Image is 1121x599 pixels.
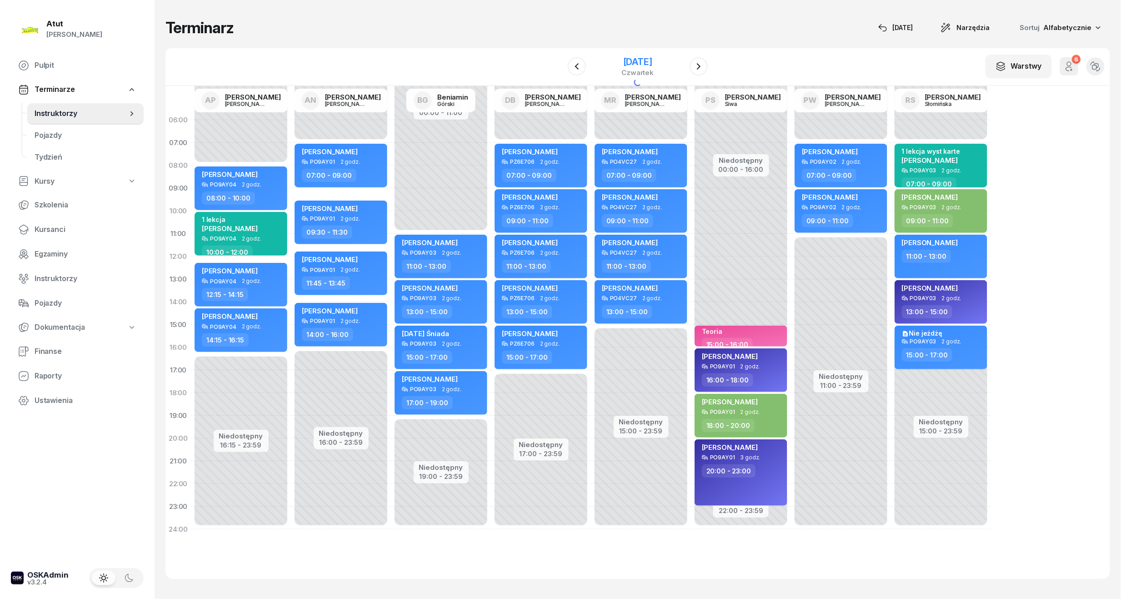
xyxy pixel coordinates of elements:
[165,518,191,541] div: 24:00
[619,418,663,425] div: Niedostępny
[27,103,144,125] a: Instruktorzy
[519,441,563,448] div: Niedostępny
[219,439,263,449] div: 16:15 - 23:59
[902,214,953,227] div: 09:00 - 11:00
[525,94,581,101] div: [PERSON_NAME]
[11,341,144,362] a: Finanse
[602,238,658,247] span: [PERSON_NAME]
[165,495,191,518] div: 23:00
[502,147,558,156] span: [PERSON_NAME]
[165,20,234,36] h1: Terminarz
[925,101,969,107] div: Słomińska
[302,277,350,290] div: 11:45 - 13:45
[602,193,658,201] span: [PERSON_NAME]
[210,278,236,284] div: PO9AY04
[27,571,69,579] div: OSKAdmin
[602,284,658,292] span: [PERSON_NAME]
[319,437,363,446] div: 16:00 - 23:59
[702,464,756,478] div: 20:00 - 23:00
[619,425,663,435] div: 15:00 - 23:59
[919,425,963,435] div: 15:00 - 23:59
[202,267,258,275] span: [PERSON_NAME]
[11,79,144,100] a: Terminarze
[810,159,836,165] div: PO9AY02
[725,101,769,107] div: Siwa
[502,329,558,338] span: [PERSON_NAME]
[502,260,551,273] div: 11:00 - 13:00
[986,55,1052,78] button: Warstwy
[622,69,654,76] div: czwartek
[35,297,136,309] span: Pojazdy
[825,94,881,101] div: [PERSON_NAME]
[910,167,936,173] div: PO9AY03
[242,236,261,242] span: 2 godz.
[242,278,261,284] span: 2 godz.
[302,307,358,315] span: [PERSON_NAME]
[319,430,363,437] div: Niedostępny
[11,243,144,265] a: Egzaminy
[165,382,191,404] div: 18:00
[402,238,458,247] span: [PERSON_NAME]
[902,177,956,191] div: 07:00 - 09:00
[902,348,952,362] div: 15:00 - 17:00
[594,89,688,112] a: MR[PERSON_NAME][PERSON_NAME]
[502,238,558,247] span: [PERSON_NAME]
[35,176,55,187] span: Kursy
[210,236,236,242] div: PO9AY04
[11,390,144,412] a: Ustawienia
[165,336,191,359] div: 16:00
[202,170,258,179] span: [PERSON_NAME]
[11,219,144,241] a: Kursanci
[165,131,191,154] div: 07:00
[310,159,335,165] div: PO9AY01
[305,96,316,104] span: AN
[302,169,356,182] div: 07:00 - 09:00
[202,312,258,321] span: [PERSON_NAME]
[702,327,722,335] div: Teoria
[202,224,258,233] span: [PERSON_NAME]
[165,109,191,131] div: 06:00
[819,373,863,380] div: Niedostępny
[202,246,253,259] div: 10:00 - 12:00
[302,204,358,213] span: [PERSON_NAME]
[11,194,144,216] a: Szkolenia
[819,371,863,391] button: Niedostępny11:00 - 23:59
[540,295,560,302] span: 2 godz.
[340,318,360,324] span: 2 godz.
[910,204,936,210] div: PO9AY03
[1020,22,1042,34] span: Sortuj
[894,89,988,112] a: RS[PERSON_NAME]Słomińska
[35,108,127,120] span: Instruktorzy
[165,177,191,200] div: 09:00
[825,101,869,107] div: [PERSON_NAME]
[202,333,249,347] div: 14:15 - 16:15
[410,250,436,256] div: PO9AY03
[442,386,461,393] span: 2 godz.
[165,291,191,313] div: 14:00
[804,96,817,104] span: PW
[794,89,888,112] a: PW[PERSON_NAME][PERSON_NAME]
[1072,55,1081,64] div: 6
[310,267,335,273] div: PO9AY01
[35,395,136,407] span: Ustawienia
[619,417,663,437] button: Niedostępny15:00 - 23:59
[165,313,191,336] div: 15:00
[46,29,102,40] div: [PERSON_NAME]
[402,375,458,383] span: [PERSON_NAME]
[302,255,358,264] span: [PERSON_NAME]
[35,84,75,96] span: Terminarze
[406,89,475,112] a: BGBeniaminGórski
[417,96,428,104] span: BG
[505,96,515,104] span: DB
[602,169,656,182] div: 07:00 - 09:00
[35,273,136,285] span: Instruktorzy
[1009,18,1110,37] button: Sortuj Alfabetycznie
[996,60,1042,72] div: Warstwy
[602,305,652,318] div: 13:00 - 15:00
[27,579,69,585] div: v3.2.4
[165,404,191,427] div: 19:00
[719,505,763,514] div: 22:00 - 23:59
[494,89,588,112] a: DB[PERSON_NAME][PERSON_NAME]
[540,159,560,165] span: 2 godz.
[719,164,764,173] div: 00:00 - 16:00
